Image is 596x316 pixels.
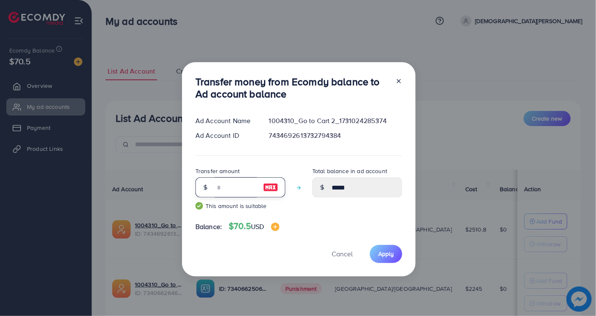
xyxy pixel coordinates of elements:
[262,116,409,126] div: 1004310_Go to Cart 2_1731024285374
[189,116,262,126] div: Ad Account Name
[370,245,402,263] button: Apply
[312,167,387,175] label: Total balance in ad account
[332,249,353,258] span: Cancel
[263,182,278,192] img: image
[189,131,262,140] div: Ad Account ID
[251,222,264,231] span: USD
[271,223,280,231] img: image
[195,167,240,175] label: Transfer amount
[262,131,409,140] div: 7434692613732794384
[229,221,279,232] h4: $70.5
[195,222,222,232] span: Balance:
[195,76,389,100] h3: Transfer money from Ecomdy balance to Ad account balance
[378,250,394,258] span: Apply
[321,245,363,263] button: Cancel
[195,202,285,210] small: This amount is suitable
[195,202,203,210] img: guide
